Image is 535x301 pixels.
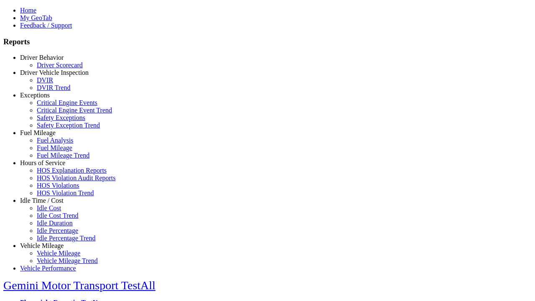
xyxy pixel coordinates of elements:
[20,7,36,14] a: Home
[37,137,74,144] a: Fuel Analysis
[37,122,100,129] a: Safety Exception Trend
[37,61,83,69] a: Driver Scorecard
[3,279,155,292] a: Gemini Motor Transport TestAll
[37,189,94,196] a: HOS Violation Trend
[20,69,89,76] a: Driver Vehicle Inspection
[37,114,85,121] a: Safety Exceptions
[3,37,532,46] h3: Reports
[20,242,64,249] a: Vehicle Mileage
[20,265,76,272] a: Vehicle Performance
[20,197,64,204] a: Idle Time / Cost
[20,129,56,136] a: Fuel Mileage
[37,77,53,84] a: DVIR
[37,167,107,174] a: HOS Explanation Reports
[37,219,73,227] a: Idle Duration
[37,250,80,257] a: Vehicle Mileage
[37,227,78,234] a: Idle Percentage
[37,99,97,106] a: Critical Engine Events
[20,159,65,166] a: Hours of Service
[37,152,89,159] a: Fuel Mileage Trend
[20,14,52,21] a: My GeoTab
[37,257,98,264] a: Vehicle Mileage Trend
[37,174,116,181] a: HOS Violation Audit Reports
[20,92,50,99] a: Exceptions
[37,182,79,189] a: HOS Violations
[37,84,70,91] a: DVIR Trend
[37,212,79,219] a: Idle Cost Trend
[37,144,72,151] a: Fuel Mileage
[20,54,64,61] a: Driver Behavior
[37,204,61,212] a: Idle Cost
[20,22,72,29] a: Feedback / Support
[37,235,95,242] a: Idle Percentage Trend
[37,107,112,114] a: Critical Engine Event Trend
